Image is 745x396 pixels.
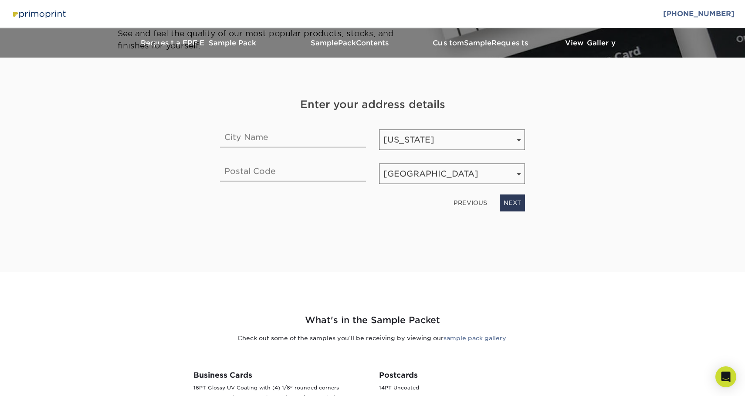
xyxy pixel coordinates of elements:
[416,39,547,47] h3: Custom Requests
[111,39,285,47] h3: Request a FREE Sample Pack
[444,335,506,341] a: sample pack gallery
[118,27,416,51] p: See and feel the quality of our most popular products, stocks, and finishes for yourself.
[547,28,634,58] a: View Gallery
[10,8,67,20] img: Primoprint
[416,28,547,58] a: CustomSampleRequests
[663,10,735,18] a: [PHONE_NUMBER]
[193,371,366,379] h3: Business Cards
[547,39,634,47] h3: View Gallery
[379,371,552,379] h3: Postcards
[220,97,525,113] h4: Enter your address details
[715,366,736,387] div: Open Intercom Messenger
[118,314,627,327] h2: What's in the Sample Packet
[111,28,285,58] a: Request a FREE Sample Pack
[450,196,491,210] a: PREVIOUS
[464,39,491,47] span: Sample
[500,195,525,211] a: NEXT
[118,334,627,342] p: Check out some of the samples you’ll be receiving by viewing our .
